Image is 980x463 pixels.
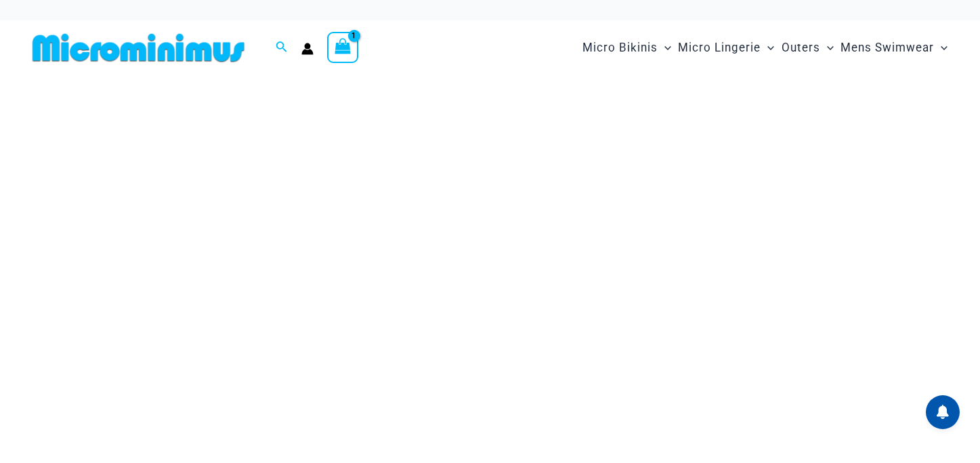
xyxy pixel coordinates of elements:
span: Micro Lingerie [678,31,761,65]
span: Mens Swimwear [840,31,934,65]
a: Mens SwimwearMenu ToggleMenu Toggle [837,27,951,68]
span: Micro Bikinis [582,31,658,65]
img: MM SHOP LOGO FLAT [27,33,250,63]
a: Micro LingerieMenu ToggleMenu Toggle [675,27,777,68]
nav: Site Navigation [577,25,953,71]
a: Search icon link [276,39,288,56]
span: Menu Toggle [658,31,671,65]
a: OutersMenu ToggleMenu Toggle [778,27,837,68]
span: Outers [782,31,820,65]
span: Menu Toggle [761,31,774,65]
a: View Shopping Cart, 1 items [327,32,358,63]
a: Account icon link [301,43,314,55]
span: Menu Toggle [934,31,947,65]
span: Menu Toggle [820,31,834,65]
a: Micro BikinisMenu ToggleMenu Toggle [579,27,675,68]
